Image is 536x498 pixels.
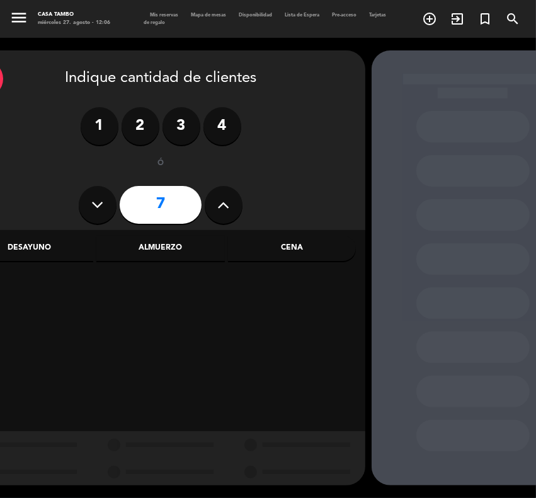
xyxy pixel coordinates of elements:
span: Lista de Espera [278,13,326,18]
i: turned_in_not [477,11,493,26]
i: add_circle_outline [422,11,437,26]
i: menu [9,8,28,27]
div: Almuerzo [96,236,224,261]
label: 3 [163,107,200,145]
span: Disponibilidad [232,13,278,18]
label: 4 [203,107,241,145]
span: Pre-acceso [326,13,363,18]
div: Cena [228,236,356,261]
div: Casa Tambo [38,11,110,19]
div: ó [140,158,181,170]
span: Mis reservas [144,13,185,18]
i: search [505,11,520,26]
div: miércoles 27. agosto - 12:06 [38,19,110,27]
span: Mapa de mesas [185,13,232,18]
button: menu [9,8,28,30]
label: 1 [81,107,118,145]
i: exit_to_app [450,11,465,26]
label: 2 [122,107,159,145]
span: Tarjetas de regalo [144,13,386,25]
